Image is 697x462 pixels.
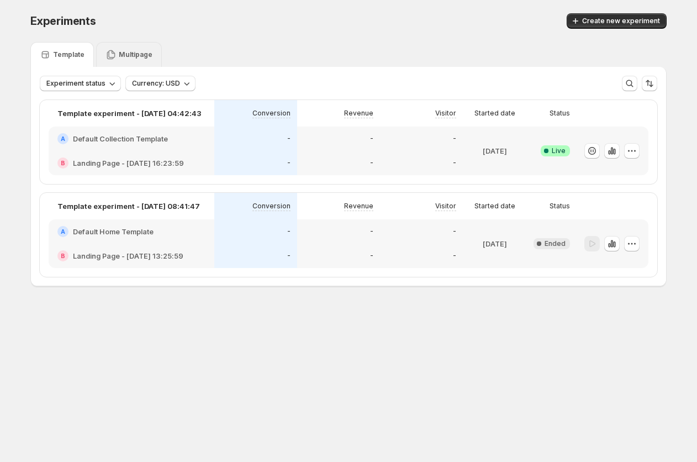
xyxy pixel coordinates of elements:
[57,201,200,212] p: Template experiment - [DATE] 08:41:47
[125,76,196,91] button: Currency: USD
[61,228,65,235] h2: A
[252,202,291,211] p: Conversion
[73,133,168,144] h2: Default Collection Template
[483,145,507,156] p: [DATE]
[453,134,456,143] p: -
[61,253,65,259] h2: B
[344,202,373,211] p: Revenue
[57,108,201,119] p: Template experiment - [DATE] 04:42:43
[642,76,657,91] button: Sort the results
[483,238,507,249] p: [DATE]
[287,159,291,167] p: -
[435,109,456,118] p: Visitor
[30,14,96,28] span: Experiments
[370,159,373,167] p: -
[453,251,456,260] p: -
[370,251,373,260] p: -
[252,109,291,118] p: Conversion
[53,50,85,59] p: Template
[46,79,105,88] span: Experiment status
[132,79,180,88] span: Currency: USD
[61,160,65,166] h2: B
[287,227,291,236] p: -
[119,50,152,59] p: Multipage
[287,251,291,260] p: -
[474,202,515,211] p: Started date
[435,202,456,211] p: Visitor
[287,134,291,143] p: -
[40,76,121,91] button: Experiment status
[552,146,566,155] span: Live
[567,13,667,29] button: Create new experiment
[73,250,183,261] h2: Landing Page - [DATE] 13:25:59
[550,202,570,211] p: Status
[370,134,373,143] p: -
[474,109,515,118] p: Started date
[545,239,566,248] span: Ended
[344,109,373,118] p: Revenue
[73,158,184,169] h2: Landing Page - [DATE] 16:23:59
[453,159,456,167] p: -
[453,227,456,236] p: -
[582,17,660,25] span: Create new experiment
[370,227,373,236] p: -
[61,135,65,142] h2: A
[73,226,154,237] h2: Default Home Template
[550,109,570,118] p: Status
